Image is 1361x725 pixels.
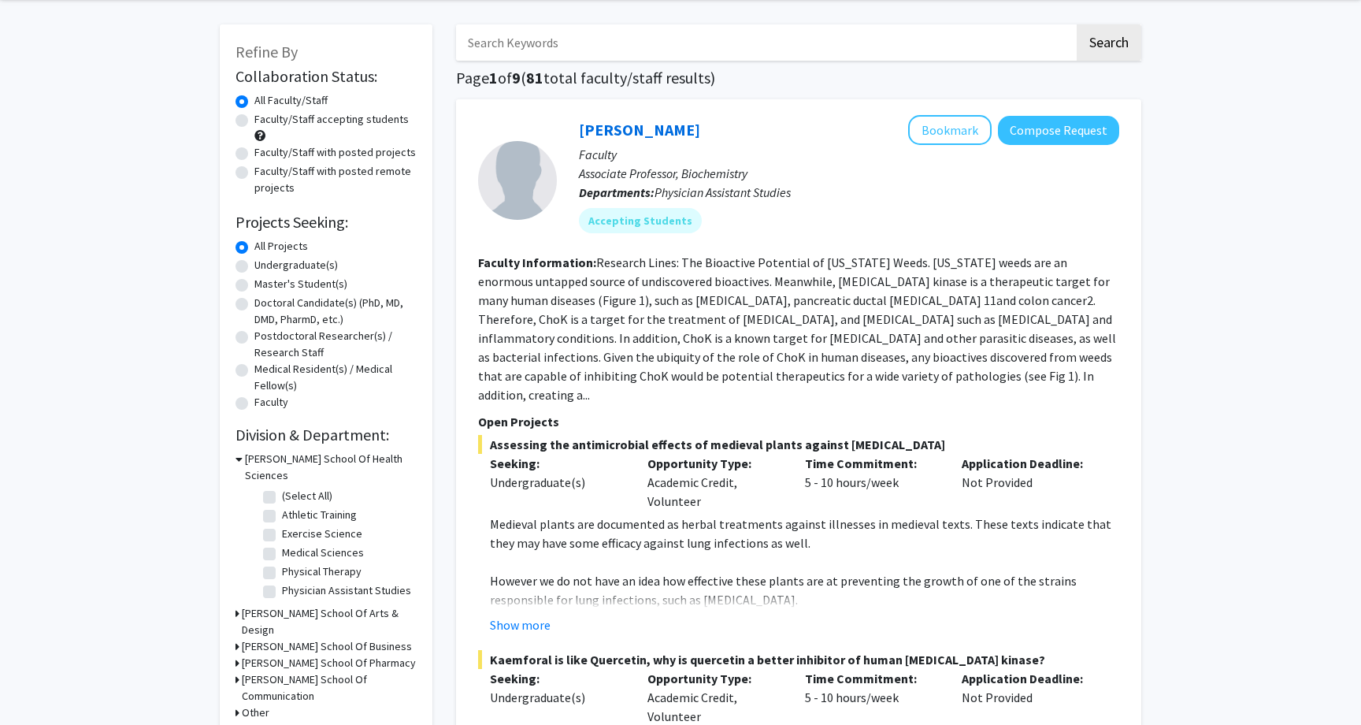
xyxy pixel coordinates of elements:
p: Seeking: [490,454,624,473]
p: Associate Professor, Biochemistry [579,164,1119,183]
p: Application Deadline: [962,454,1096,473]
p: Opportunity Type: [647,669,781,688]
label: Exercise Science [282,526,362,542]
fg-read-more: Research Lines: The Bioactive Potential of [US_STATE] Weeds. [US_STATE] weeds are an enormous unt... [478,255,1116,403]
label: Medical Sciences [282,545,364,561]
h3: [PERSON_NAME] School Of Pharmacy [242,655,416,671]
p: Open Projects [478,412,1119,431]
label: All Projects [254,238,308,255]
span: Kaemforal is like Quercetin, why is quercetin a better inhibitor of human [MEDICAL_DATA] kinase? [478,650,1119,669]
input: Search Keywords [456,24,1074,61]
span: 9 [512,68,521,87]
h3: Other [242,705,269,721]
p: Opportunity Type: [647,454,781,473]
label: All Faculty/Staff [254,92,328,109]
label: Medical Resident(s) / Medical Fellow(s) [254,361,417,394]
label: Doctoral Candidate(s) (PhD, MD, DMD, PharmD, etc.) [254,295,417,328]
h2: Division & Department: [235,426,417,444]
button: Search [1077,24,1141,61]
label: Athletic Training [282,507,357,523]
h3: [PERSON_NAME] School Of Arts & Design [242,605,417,638]
h3: [PERSON_NAME] School Of Health Sciences [245,451,417,484]
label: Physical Therapy [282,563,362,580]
label: (Select All) [282,488,332,504]
p: Application Deadline: [962,669,1096,688]
div: Undergraduate(s) [490,473,624,492]
label: Master's Student(s) [254,276,347,292]
button: Show more [490,615,551,634]
p: However we do not have an idea how effective these plants are at preventing the growth of one of ... [490,571,1119,609]
b: Faculty Information: [478,255,596,270]
label: Physician Assistant Studies [282,582,411,599]
b: Departments: [579,184,655,200]
span: Assessing the antimicrobial effects of medieval plants against [MEDICAL_DATA] [478,435,1119,454]
div: Academic Credit, Volunteer [636,454,793,511]
h3: [PERSON_NAME] School Of Business [242,638,412,655]
label: Faculty/Staff with posted projects [254,144,416,161]
label: Undergraduate(s) [254,257,338,273]
button: Add Tahl Zimmerman to Bookmarks [908,115,992,145]
iframe: Chat [12,654,67,713]
span: Refine By [235,42,298,61]
h2: Projects Seeking: [235,213,417,232]
p: Time Commitment: [805,454,939,473]
span: Physician Assistant Studies [655,184,791,200]
p: Faculty [579,145,1119,164]
h1: Page of ( total faculty/staff results) [456,69,1141,87]
label: Faculty/Staff accepting students [254,111,409,128]
div: Not Provided [950,454,1107,511]
label: Faculty [254,394,288,411]
h3: [PERSON_NAME] School Of Communication [242,671,417,705]
div: Undergraduate(s) [490,688,624,707]
label: Faculty/Staff with posted remote projects [254,163,417,196]
p: Time Commitment: [805,669,939,688]
label: Postdoctoral Researcher(s) / Research Staff [254,328,417,361]
p: Medieval plants are documented as herbal treatments against illnesses in medieval texts. These te... [490,515,1119,552]
div: 5 - 10 hours/week [793,454,951,511]
span: 1 [489,68,498,87]
mat-chip: Accepting Students [579,208,702,233]
p: Seeking: [490,669,624,688]
button: Compose Request to Tahl Zimmerman [998,116,1119,145]
h2: Collaboration Status: [235,67,417,86]
a: [PERSON_NAME] [579,120,700,139]
span: 81 [526,68,543,87]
